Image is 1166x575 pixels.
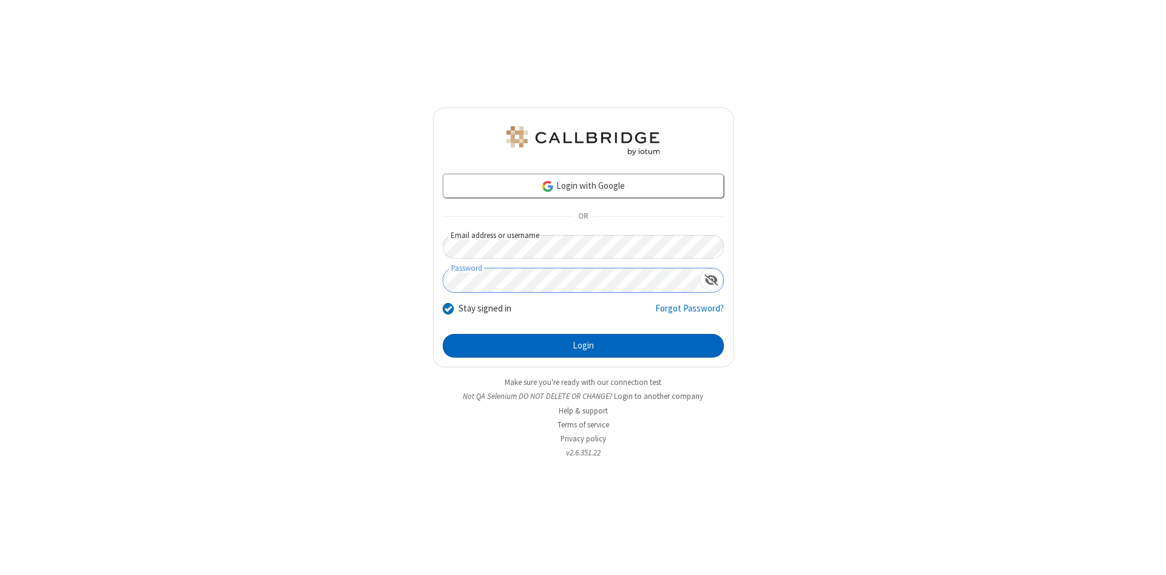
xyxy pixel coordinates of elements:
a: Terms of service [557,420,609,430]
button: Login to another company [614,390,703,402]
input: Password [443,268,700,292]
div: Show password [700,268,723,291]
li: Not QA Selenium DO NOT DELETE OR CHANGE? [433,390,734,402]
label: Stay signed in [459,302,511,316]
img: google-icon.png [541,180,554,193]
a: Make sure you're ready with our connection test [505,377,661,387]
span: OR [573,208,593,225]
li: v2.6.351.22 [433,447,734,458]
a: Help & support [559,406,608,416]
a: Login with Google [443,174,724,198]
img: QA Selenium DO NOT DELETE OR CHANGE [504,126,662,155]
button: Login [443,334,724,358]
a: Forgot Password? [655,302,724,325]
iframe: Chat [1136,543,1157,566]
a: Privacy policy [561,434,606,444]
input: Email address or username [443,235,724,259]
